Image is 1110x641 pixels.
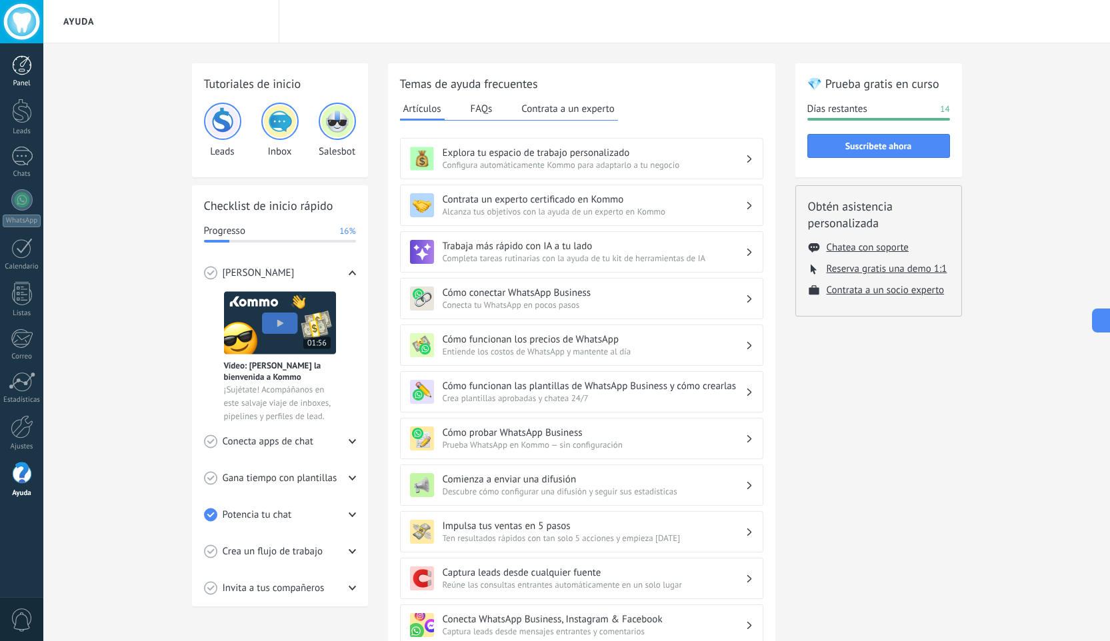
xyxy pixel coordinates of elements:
[3,79,41,88] div: Panel
[3,309,41,318] div: Listas
[443,147,745,159] h3: Explora tu espacio de trabajo personalizado
[443,486,745,497] span: Descubre cómo configurar una difusión y seguir sus estadísticas
[443,206,745,217] span: Alcanza tus objetivos con la ayuda de un experto en Kommo
[808,198,949,231] h2: Obtén asistencia personalizada
[3,396,41,404] div: Estadísticas
[443,240,745,253] h3: Trabaja más rápido con IA a tu lado
[518,99,617,119] button: Contrata a un experto
[807,75,950,92] h2: 💎 Prueba gratis en curso
[845,141,912,151] span: Suscríbete ahora
[3,442,41,451] div: Ajustes
[224,291,336,354] img: Meet video
[400,99,445,121] button: Artículos
[467,99,496,119] button: FAQs
[827,284,945,297] button: Contrata a un socio experto
[443,287,745,299] h3: Cómo conectar WhatsApp Business
[223,472,337,485] span: Gana tiempo con plantillas
[223,545,323,558] span: Crea un flujo de trabajo
[443,439,745,450] span: Prueba WhatsApp en Kommo — sin configuración
[827,263,947,275] button: Reserva gratis una demo 1:1
[443,380,745,392] h3: Cómo funcionan las plantillas de WhatsApp Business y cómo crearlas
[224,383,336,423] span: ¡Sujétate! Acompáñanos en este salvaje viaje de inboxes, pipelines y perfiles de lead.
[443,613,745,626] h3: Conecta WhatsApp Business, Instagram & Facebook
[940,103,949,116] span: 14
[223,582,325,595] span: Invita a tus compañeros
[443,193,745,206] h3: Contrata un experto certificado en Kommo
[339,225,355,238] span: 16%
[3,352,41,361] div: Correo
[3,263,41,271] div: Calendario
[223,508,292,522] span: Potencia tu chat
[204,75,356,92] h2: Tutoriales de inicio
[807,134,950,158] button: Suscríbete ahora
[3,215,41,227] div: WhatsApp
[443,566,745,579] h3: Captura leads desde cualquier fuente
[261,103,299,158] div: Inbox
[443,346,745,357] span: Entiende los costos de WhatsApp y mantente al día
[204,225,245,238] span: Progresso
[443,626,745,637] span: Captura leads desde mensajes entrantes y comentarios
[400,75,763,92] h2: Temas de ayuda frecuentes
[3,489,41,498] div: Ayuda
[223,267,295,280] span: [PERSON_NAME]
[827,241,909,254] button: Chatea con soporte
[223,435,313,448] span: Conecta apps de chat
[443,426,745,439] h3: Cómo probar WhatsApp Business
[224,360,336,382] span: Vídeo: [PERSON_NAME] la bienvenida a Kommo
[204,103,241,158] div: Leads
[443,253,745,264] span: Completa tareas rutinarias con la ayuda de tu kit de herramientas de IA
[3,170,41,179] div: Chats
[443,392,745,404] span: Crea plantillas aprobadas y chatea 24/7
[443,532,745,544] span: Ten resultados rápidos con tan solo 5 acciones y empieza [DATE]
[3,127,41,136] div: Leads
[443,159,745,171] span: Configura automáticamente Kommo para adaptarlo a tu negocio
[319,103,356,158] div: Salesbot
[443,333,745,346] h3: Cómo funcionan los precios de WhatsApp
[443,473,745,486] h3: Comienza a enviar una difusión
[807,103,867,116] span: Días restantes
[443,299,745,311] span: Conecta tu WhatsApp en pocos pasos
[443,579,745,590] span: Reúne las consultas entrantes automáticamente en un solo lugar
[204,197,356,214] h2: Checklist de inicio rápido
[443,520,745,532] h3: Impulsa tus ventas en 5 pasos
